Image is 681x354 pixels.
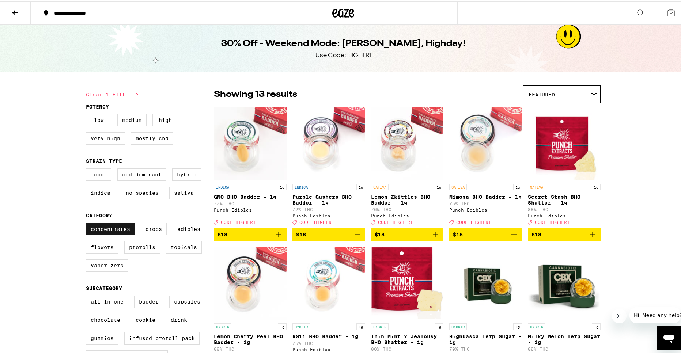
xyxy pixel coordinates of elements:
p: 80% THC [371,345,444,350]
a: Open page for GMO BHO Badder - 1g from Punch Edibles [214,106,287,227]
legend: Strain Type [86,157,122,163]
span: CODE HIGHFRI [299,218,334,223]
p: Highuasca Terp Sugar - 1g [449,332,522,344]
span: $18 [296,230,306,236]
p: INDICA [214,182,231,189]
span: $18 [217,230,227,236]
img: Punch Edibles - Lemon Zkittles BHO Badder - 1g [371,106,444,179]
p: SATIVA [449,182,467,189]
span: CODE HIGHFRI [535,218,570,223]
p: 1g [278,322,287,328]
p: HYBRID [292,322,310,328]
label: Medium [117,113,147,125]
label: Indica [86,185,115,198]
p: 76% THC [371,206,444,210]
legend: Potency [86,102,109,108]
p: 88% THC [528,206,601,210]
label: Vaporizers [86,258,128,270]
a: Open page for Secret Stash BHO Shatter - 1g from Punch Edibles [528,106,601,227]
div: Punch Edibles [292,346,365,350]
label: CBD Dominant [117,167,166,179]
span: Featured [529,90,555,96]
p: Secret Stash BHO Shatter - 1g [528,193,601,204]
label: Concentrates [86,221,135,234]
p: 1g [278,182,287,189]
p: HYBRID [449,322,467,328]
label: Cookie [131,312,160,325]
label: CBD [86,167,111,179]
p: 1g [592,322,601,328]
legend: Category [86,211,112,217]
p: 75% THC [449,200,522,205]
img: Cannabiotix - Highuasca Terp Sugar - 1g [449,245,522,318]
label: Hybrid [172,167,201,179]
iframe: Message from company [629,306,681,322]
label: Sativa [169,185,198,198]
label: Infused Preroll Pack [124,331,200,343]
img: Punch Edibles - Mimosa BHO Badder - 1g [449,106,522,179]
a: Open page for Lemon Zkittles BHO Badder - 1g from Punch Edibles [371,106,444,227]
p: 88% THC [214,345,287,350]
p: 1g [592,182,601,189]
p: Purple Gushers BHO Badder - 1g [292,193,365,204]
p: Milky Melon Terp Sugar - 1g [528,332,601,344]
p: 1g [356,182,365,189]
p: RS11 BHO Badder - 1g [292,332,365,338]
label: Low [86,113,111,125]
p: 72% THC [292,206,365,210]
label: Mostly CBD [131,131,173,143]
p: 75% THC [292,339,365,344]
p: HYBRID [371,322,389,328]
p: 80% THC [528,345,601,350]
div: Punch Edibles [371,212,444,217]
div: Punch Edibles [292,212,365,217]
p: SATIVA [371,182,389,189]
img: Punch Edibles - GMO BHO Badder - 1g [214,106,287,179]
a: Open page for Purple Gushers BHO Badder - 1g from Punch Edibles [292,106,365,227]
p: 79% THC [449,345,522,350]
span: $18 [375,230,385,236]
legend: Subcategory [86,284,122,290]
div: Use Code: HIGHFRI [315,50,371,58]
button: Add to bag [449,227,522,239]
label: Very High [86,131,125,143]
button: Add to bag [371,227,444,239]
span: $18 [531,230,541,236]
p: HYBRID [528,322,545,328]
label: Badder [134,294,163,307]
label: Chocolate [86,312,125,325]
p: Lemon Zkittles BHO Badder - 1g [371,193,444,204]
div: Punch Edibles [214,206,287,211]
p: Lemon Cherry Peel BHO Badder - 1g [214,332,287,344]
p: 77% THC [214,200,287,205]
p: Showing 13 results [214,87,297,99]
label: Prerolls [124,240,160,252]
span: $18 [453,230,463,236]
label: Capsules [169,294,205,307]
label: Edibles [173,221,205,234]
img: Punch Edibles - Purple Gushers BHO Badder - 1g [292,106,365,179]
p: 1g [435,322,443,328]
p: SATIVA [528,182,545,189]
h1: 30% Off - Weekend Mode: [PERSON_NAME], Highday! [221,36,466,49]
span: CODE HIGHFRI [221,218,256,223]
img: Punch Edibles - Secret Stash BHO Shatter - 1g [528,106,601,179]
span: CODE HIGHFRI [456,218,491,223]
p: 1g [356,322,365,328]
span: CODE HIGHFRI [378,218,413,223]
iframe: Close message [612,307,627,322]
label: High [152,113,178,125]
p: 1g [513,182,522,189]
button: Add to bag [214,227,287,239]
span: Hi. Need any help? [4,5,53,11]
label: Drops [141,221,167,234]
label: Gummies [86,331,118,343]
button: Add to bag [528,227,601,239]
img: Punch Edibles - Thin Mint x Jealousy BHO Shatter - 1g [371,245,444,318]
label: Drink [166,312,192,325]
p: INDICA [292,182,310,189]
p: 1g [513,322,522,328]
p: Thin Mint x Jealousy BHO Shatter - 1g [371,332,444,344]
img: Punch Edibles - Lemon Cherry Peel BHO Badder - 1g [214,245,287,318]
p: HYBRID [214,322,231,328]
